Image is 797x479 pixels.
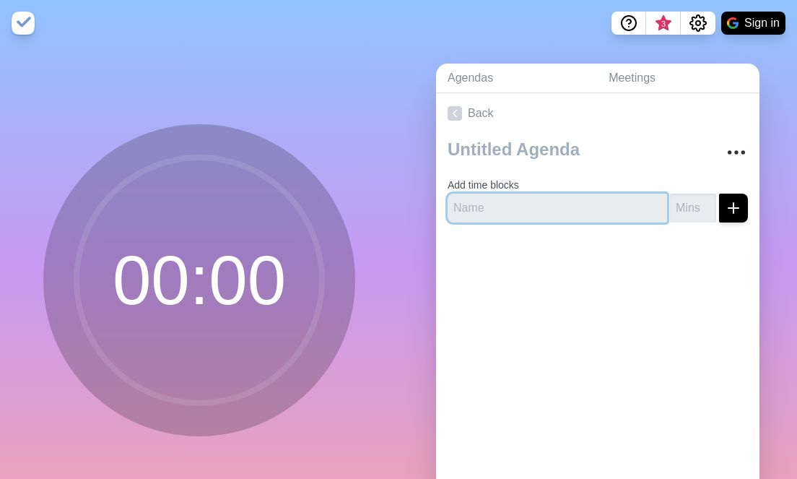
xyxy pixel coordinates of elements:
[448,194,667,223] input: Name
[681,12,715,35] button: Settings
[727,17,739,29] img: google logo
[722,138,751,167] button: More
[611,12,646,35] button: Help
[670,194,716,223] input: Mins
[658,18,669,30] span: 3
[436,64,597,93] a: Agendas
[597,64,759,93] a: Meetings
[646,12,681,35] button: What’s new
[721,12,785,35] button: Sign in
[448,179,519,191] label: Add time blocks
[436,93,759,134] a: Back
[12,12,35,35] img: timeblocks logo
